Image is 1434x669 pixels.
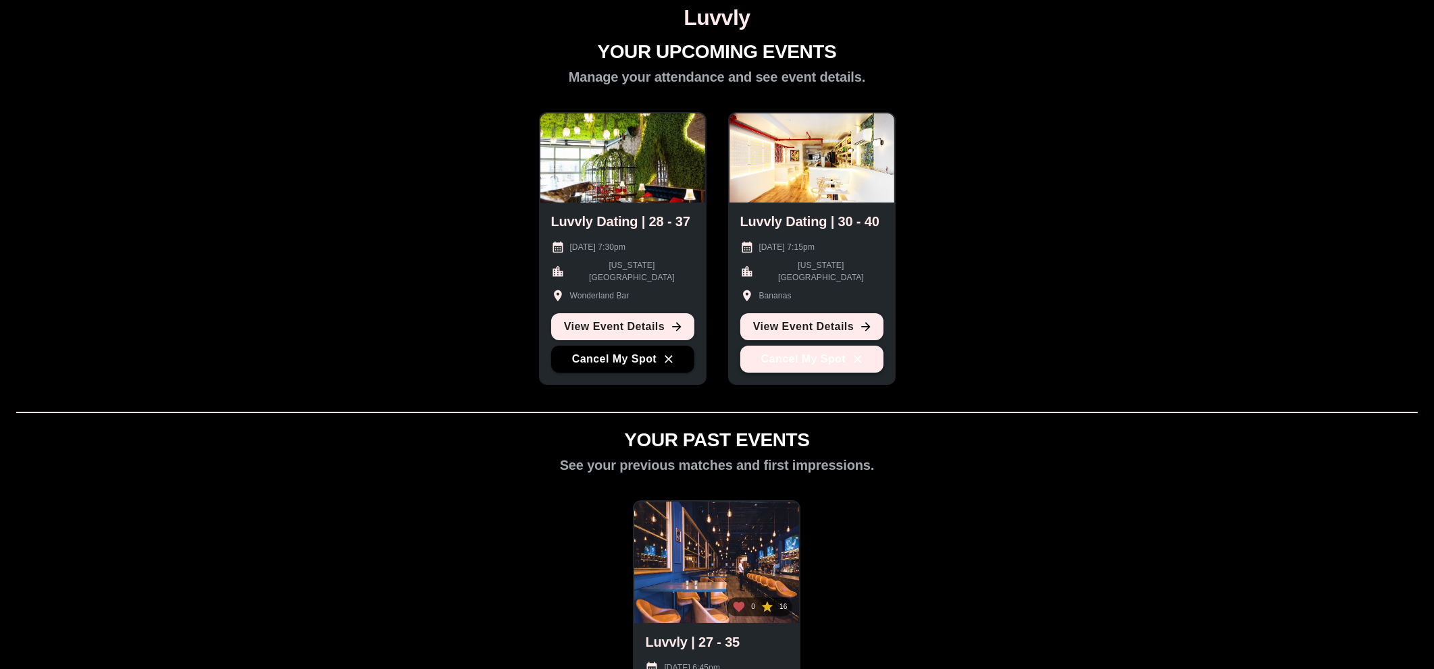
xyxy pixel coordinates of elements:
a: View Event Details [551,313,694,340]
button: Cancel My Spot [551,346,694,373]
h2: Manage your attendance and see event details. [569,69,865,85]
h2: See your previous matches and first impressions. [560,457,875,473]
p: [US_STATE][GEOGRAPHIC_DATA] [759,259,884,284]
a: View Event Details [740,313,884,340]
p: [DATE] 7:15pm [759,241,815,253]
button: Cancel My Spot [740,346,884,373]
h2: Luvvly Dating | 28 - 37 [551,213,690,230]
h1: Luvvly [5,5,1429,30]
h2: Luvvly | 27 - 35 [645,634,740,650]
p: Wonderland Bar [570,290,630,302]
p: 0 [751,602,755,612]
p: [DATE] 7:30pm [570,241,626,253]
p: Bananas [759,290,792,302]
h1: YOUR UPCOMING EVENTS [598,41,837,63]
p: 16 [779,602,787,612]
h2: Luvvly Dating | 30 - 40 [740,213,879,230]
h1: YOUR PAST EVENTS [624,429,809,452]
p: [US_STATE][GEOGRAPHIC_DATA] [570,259,694,284]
